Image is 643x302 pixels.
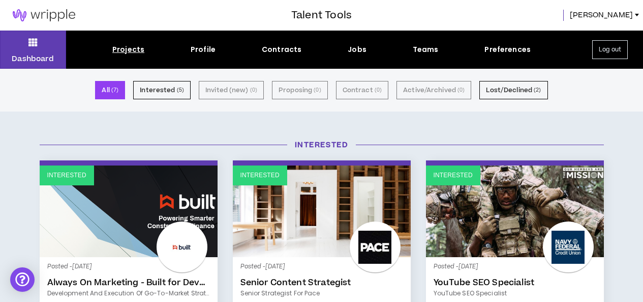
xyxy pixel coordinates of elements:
button: Log out [592,40,628,59]
div: Contracts [262,44,301,55]
button: Contract (0) [336,81,388,99]
small: ( 0 ) [457,86,465,95]
p: Posted - [DATE] [47,262,210,271]
button: Invited (new) (0) [199,81,264,99]
button: Active/Archived (0) [396,81,471,99]
a: YouTube SEO Specialist [434,278,596,288]
p: Interested [240,171,280,180]
p: Posted - [DATE] [240,262,403,271]
h3: Talent Tools [291,8,352,23]
small: ( 0 ) [250,86,257,95]
div: Open Intercom Messenger [10,267,35,292]
button: Interested (5) [133,81,191,99]
button: Lost/Declined (2) [479,81,547,99]
a: Interested [233,166,411,257]
small: ( 5 ) [177,86,184,95]
div: Profile [191,44,216,55]
a: Senior Strategist for Pace [240,289,403,298]
span: [PERSON_NAME] [570,10,633,21]
div: Jobs [348,44,366,55]
p: Posted - [DATE] [434,262,596,271]
a: Senior Content Strategist [240,278,403,288]
a: Always On Marketing - Built for Developers [47,278,210,288]
a: Interested [426,166,604,257]
h3: Interested [32,140,611,150]
small: ( 7 ) [111,86,118,95]
small: ( 0 ) [314,86,321,95]
button: All (7) [95,81,125,99]
p: Interested [434,171,473,180]
p: Interested [47,171,86,180]
div: Teams [413,44,439,55]
p: Dashboard [12,53,54,64]
small: ( 0 ) [375,86,382,95]
button: Proposing (0) [272,81,328,99]
a: Interested [40,166,218,257]
a: YouTube SEO Specialist [434,289,596,298]
a: Development and Execution of Go-To-Market Strategy [47,289,210,298]
div: Preferences [484,44,531,55]
small: ( 2 ) [534,86,541,95]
